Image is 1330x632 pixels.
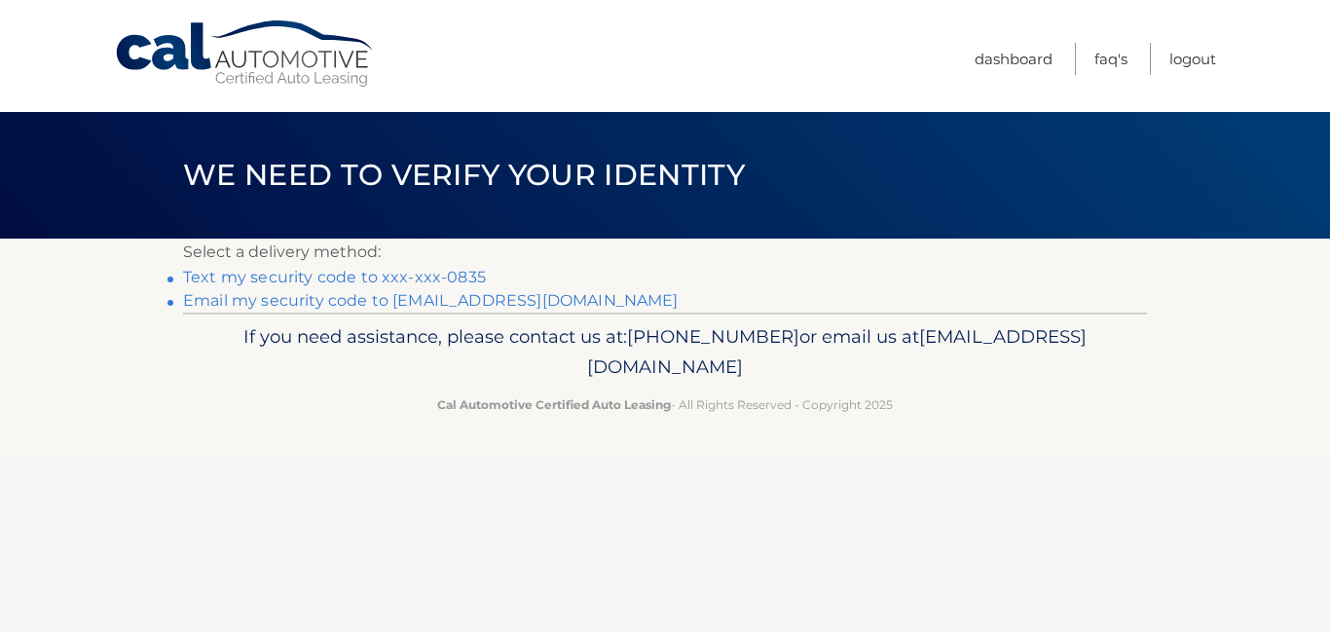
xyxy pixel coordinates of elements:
a: Text my security code to xxx-xxx-0835 [183,268,486,286]
a: FAQ's [1094,43,1127,75]
a: Dashboard [975,43,1053,75]
span: We need to verify your identity [183,157,745,193]
p: Select a delivery method: [183,239,1147,266]
a: Logout [1169,43,1216,75]
a: Email my security code to [EMAIL_ADDRESS][DOMAIN_NAME] [183,291,679,310]
span: [PHONE_NUMBER] [627,325,799,348]
p: - All Rights Reserved - Copyright 2025 [196,394,1134,415]
strong: Cal Automotive Certified Auto Leasing [437,397,671,412]
p: If you need assistance, please contact us at: or email us at [196,321,1134,384]
a: Cal Automotive [114,19,377,89]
